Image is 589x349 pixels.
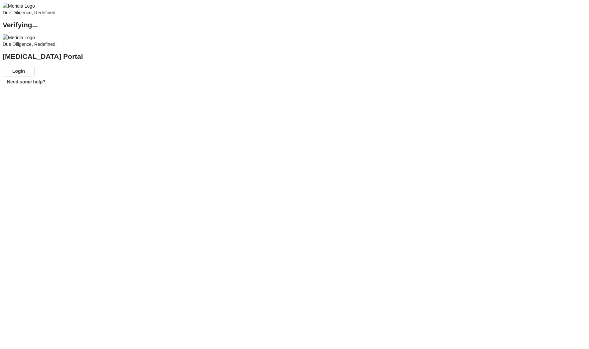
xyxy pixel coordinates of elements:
img: Meridia Logo [3,3,35,9]
span: Due Diligence, Redefined. [3,42,57,47]
button: Login [3,66,35,76]
button: Need some help? [3,76,50,87]
h2: [MEDICAL_DATA] Portal [3,53,586,60]
img: Meridia Logo [3,34,35,41]
span: Due Diligence, Redefined. [3,10,57,15]
h2: Verifying... [3,22,586,28]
